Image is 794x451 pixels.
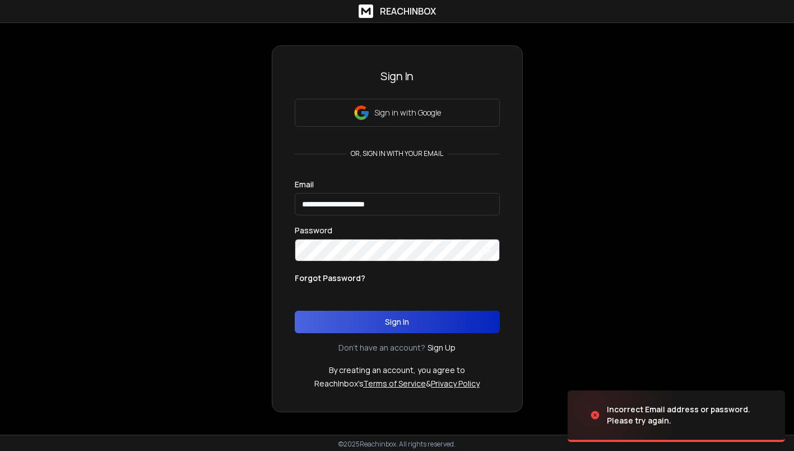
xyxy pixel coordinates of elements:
[295,99,500,127] button: Sign in with Google
[338,440,456,449] p: © 2025 Reachinbox. All rights reserved.
[346,149,448,158] p: or, sign in with your email
[607,404,772,426] div: Incorrect Email address or password. Please try again.
[295,273,365,284] p: Forgot Password?
[568,385,680,445] img: image
[380,4,436,18] h1: ReachInbox
[295,181,314,188] label: Email
[431,378,480,389] a: Privacy Policy
[295,68,500,84] h3: Sign In
[314,378,480,389] p: ReachInbox's &
[329,365,465,376] p: By creating an account, you agree to
[295,311,500,333] button: Sign In
[338,342,425,353] p: Don't have an account?
[374,107,441,118] p: Sign in with Google
[363,378,426,389] a: Terms of Service
[359,4,436,18] a: ReachInbox
[295,227,332,234] label: Password
[428,342,456,353] a: Sign Up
